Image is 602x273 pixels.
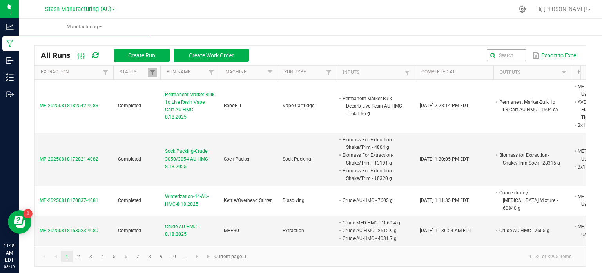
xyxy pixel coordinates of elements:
[40,198,98,203] span: MP-20250818170837-4081
[206,253,212,260] span: Go to the last page
[225,69,265,75] a: MachineSortable
[114,49,170,62] button: Create Run
[341,196,403,204] li: Crude-AU-HMC - 7605 g
[101,68,110,77] a: Filter
[40,228,98,233] span: MP-20250818153523-4080
[61,251,73,262] a: Page 1
[128,52,155,59] span: Create Run
[120,251,132,262] a: Page 6
[4,242,15,264] p: 11:39 AM EDT
[109,251,120,262] a: Page 5
[167,69,206,75] a: Run NameSortable
[265,68,275,77] a: Filter
[337,66,415,80] th: Inputs
[224,228,239,233] span: MEP30
[189,52,234,59] span: Create Work Order
[180,251,191,262] a: Page 11
[341,95,403,118] li: Permanent Marker-Bulk Decarb Live Resin-AU-HMC - 1601.56 g
[6,23,14,31] inline-svg: Analytics
[498,151,560,167] li: Biomass for Extraction-Shake/Trim-Sock - 28315 g
[6,40,14,48] inline-svg: Manufacturing
[165,148,214,170] span: Sock Packing-Crude 3050/3054-AU-HMC-8.18.2025
[165,223,214,238] span: Crude-AU-HMC-8.18.2025
[97,251,108,262] a: Page 4
[420,228,471,233] span: [DATE] 11:36:24 AM EDT
[224,198,272,203] span: Kettle/Overhead Stirrer
[8,210,31,234] iframe: Resource center
[283,198,305,203] span: Dissolving
[207,68,216,77] a: Filter
[6,73,14,81] inline-svg: Inventory
[40,156,98,162] span: MP-20250818172821-4082
[118,228,141,233] span: Completed
[498,189,560,212] li: Concentrate / [MEDICAL_DATA] Mixture - 60840 g
[19,24,150,30] span: Manufacturing
[45,6,111,13] span: Stash Manufacturing (AU)
[531,49,579,62] button: Export to Excel
[498,227,560,235] li: Crude-AU-HMC - 7605 g
[35,247,586,267] kendo-pager: Current page: 1
[41,49,255,62] div: All Runs
[6,57,14,64] inline-svg: Inbound
[120,69,147,75] a: StatusSortable
[341,235,403,242] li: Crude-AU-HMC - 4031.7 g
[536,6,587,12] span: Hi, [PERSON_NAME]!
[517,5,527,13] div: Manage settings
[493,66,572,80] th: Outputs
[498,98,560,114] li: Permanent Marker-Bulk 1g LR Cart-AU-HMC - 1504 ea
[192,251,203,262] a: Go to the next page
[420,103,469,108] span: [DATE] 2:28:14 PM EDT
[283,228,304,233] span: Extraction
[284,69,324,75] a: Run TypeSortable
[283,156,311,162] span: Sock Packing
[165,91,214,121] span: Permanent Marker-Bulk 1g Live Resin Vape Cart-AU-HMC-8.18.2025
[41,69,100,75] a: ExtractionSortable
[174,49,249,62] button: Create Work Order
[85,251,96,262] a: Page 3
[6,90,14,98] inline-svg: Outbound
[203,251,214,262] a: Go to the last page
[73,251,84,262] a: Page 2
[420,156,469,162] span: [DATE] 1:30:05 PM EDT
[118,198,141,203] span: Completed
[324,68,334,77] a: Filter
[341,151,403,167] li: Biomass For Extraction-Shake/Trim - 13191 g
[224,156,250,162] span: Sock Packer
[40,103,98,108] span: MP-20250818182542-4083
[341,219,403,227] li: Crude-MED-HMC - 1060.4 g
[224,103,241,108] span: RoboFill
[341,227,403,235] li: Crude-AU-HMC - 2512.9 g
[118,103,141,108] span: Completed
[19,19,150,35] a: Manufacturing
[252,250,578,263] kendo-pager-info: 1 - 30 of 3995 items
[194,253,200,260] span: Go to the next page
[132,251,143,262] a: Page 7
[403,68,412,78] a: Filter
[341,136,403,151] li: Biomass For Extraction-Shake/Trim - 4804 g
[341,167,403,182] li: Biomass For Extraction-Shake/Trim - 10320 g
[23,209,33,218] iframe: Resource center unread badge
[420,198,469,203] span: [DATE] 1:11:35 PM EDT
[283,103,314,108] span: Vape Cartridge
[559,68,569,78] a: Filter
[421,69,490,75] a: Completed AtSortable
[487,49,526,61] input: Search
[156,251,167,262] a: Page 9
[168,251,179,262] a: Page 10
[144,251,155,262] a: Page 8
[165,193,214,208] span: Winterization-44-AU-HMC-8.18.2025
[148,68,157,77] a: Filter
[118,156,141,162] span: Completed
[4,264,15,269] p: 08/19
